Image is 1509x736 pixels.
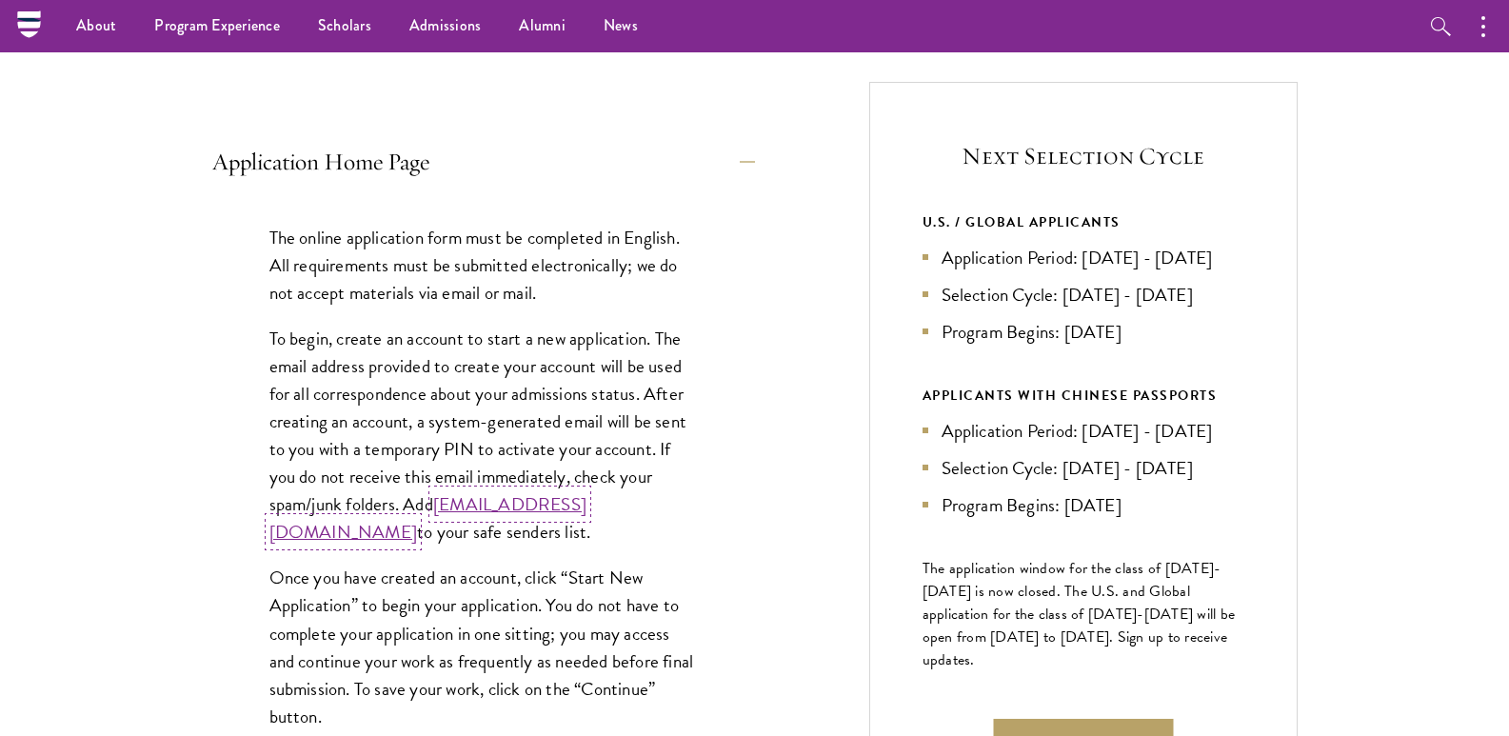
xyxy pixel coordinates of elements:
[923,491,1244,519] li: Program Begins: [DATE]
[923,384,1244,408] div: APPLICANTS WITH CHINESE PASSPORTS
[269,325,698,547] p: To begin, create an account to start a new application. The email address provided to create your...
[923,557,1236,671] span: The application window for the class of [DATE]-[DATE] is now closed. The U.S. and Global applicat...
[923,417,1244,445] li: Application Period: [DATE] - [DATE]
[923,281,1244,308] li: Selection Cycle: [DATE] - [DATE]
[923,318,1244,346] li: Program Begins: [DATE]
[923,244,1244,271] li: Application Period: [DATE] - [DATE]
[212,139,755,185] button: Application Home Page
[923,454,1244,482] li: Selection Cycle: [DATE] - [DATE]
[923,140,1244,172] h5: Next Selection Cycle
[923,210,1244,234] div: U.S. / GLOBAL APPLICANTS
[269,564,698,729] p: Once you have created an account, click “Start New Application” to begin your application. You do...
[269,224,698,307] p: The online application form must be completed in English. All requirements must be submitted elec...
[269,490,586,546] a: [EMAIL_ADDRESS][DOMAIN_NAME]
